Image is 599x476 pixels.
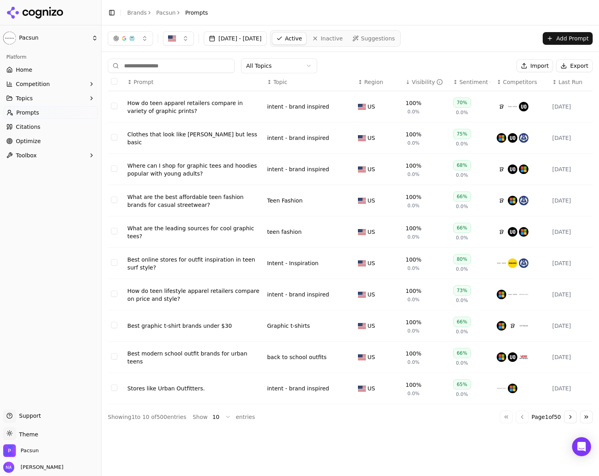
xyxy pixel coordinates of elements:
img: US flag [358,323,366,329]
span: Inactive [321,34,343,42]
img: american eagle outfitters [497,384,506,393]
span: Topic [273,78,287,86]
span: Active [285,34,302,42]
div: [DATE] [552,197,589,205]
img: h&m [497,290,506,299]
div: ↕Prompt [127,78,260,86]
a: Brands [127,10,147,16]
a: Clothes that look like [PERSON_NAME] but less basic [127,130,260,146]
span: Prompts [16,109,39,117]
th: sentiment [450,73,494,91]
div: 66% [453,223,471,233]
button: Select all rows [111,78,117,84]
img: hollister [519,196,528,205]
span: 0.0% [456,360,468,366]
span: Prompts [185,9,208,17]
div: Graphic t-shirts [267,322,310,330]
span: Last Run [559,78,582,86]
img: h&m [497,321,506,331]
button: Toolbox [3,149,98,162]
a: Where can I shop for graphic tees and hoodies popular with young adults? [127,162,260,178]
span: 0.0% [408,296,420,303]
div: 100% [406,287,421,295]
a: intent - brand inspired [267,384,329,392]
button: Select row 251 [111,291,117,297]
img: urban outfitters [508,227,517,237]
nav: breadcrumb [127,9,208,17]
span: 0.0% [456,391,468,398]
span: Page 1 of 50 [532,413,561,421]
div: 75% [453,129,471,139]
img: h&m [508,384,517,393]
span: 0.0% [408,390,420,397]
div: 100% [406,193,421,201]
div: Showing 1 to 10 of 500 entries [108,413,186,421]
div: [DATE] [552,259,589,267]
a: intent - brand inspired [267,134,329,142]
a: Best modern school outfit brands for urban teens [127,350,260,365]
th: Topic [264,73,355,91]
img: brandy melville [508,102,517,111]
span: Pacsun [21,447,39,454]
button: Select row 399 [111,353,117,359]
span: 0.0% [408,328,420,334]
div: 100% [406,256,421,264]
a: What are the leading sources for cool graphic tees? [127,224,260,240]
button: Open organization switcher [3,444,39,457]
span: 0.0% [456,297,468,304]
span: Prompt [134,78,153,86]
img: urban outfitters [519,102,528,111]
a: intent - brand inspired [267,103,329,111]
button: Open user button [3,462,63,473]
button: Topics [3,92,98,105]
a: Active [272,32,306,45]
span: 0.0% [408,140,420,146]
div: Sentiment [459,78,490,86]
span: US [367,291,375,298]
div: [DATE] [552,134,589,142]
div: 66% [453,317,471,327]
div: Best online stores for outfit inspiration in teen surf style? [127,256,260,271]
img: h&m [497,352,506,362]
div: 66% [453,348,471,358]
button: [DATE] - [DATE] [204,31,267,46]
th: Last Run [549,73,593,91]
div: [DATE] [552,291,589,298]
img: Pacsun [3,32,16,44]
div: [DATE] [552,228,589,236]
span: Pacsun [19,34,88,42]
span: US [367,165,375,173]
span: Citations [16,123,40,131]
img: US flag [358,229,366,235]
img: uniqlo [497,196,506,205]
div: [DATE] [552,103,589,111]
a: Inactive [308,32,347,45]
a: Best graphic t-shirt brands under $30 [127,322,260,330]
div: 66% [453,191,471,202]
span: Competition [16,80,50,88]
div: 100% [406,130,421,138]
div: Intent - Inspiration [267,259,319,267]
div: teen fashion [267,228,302,236]
button: Select row 414 [111,384,117,391]
span: 0.0% [408,234,420,240]
div: 100% [406,381,421,389]
img: US flag [358,386,366,392]
th: Prompt [124,73,264,91]
img: US [168,34,176,42]
span: entries [236,413,255,421]
div: ↕Competitors [497,78,546,86]
a: Home [3,63,98,76]
img: hollister [519,258,528,268]
a: Stores like Urban Outfitters. [127,384,260,392]
span: 0.0% [456,235,468,241]
div: 100% [406,99,421,107]
img: h&m [519,227,528,237]
img: Nico Arce [3,462,14,473]
div: 80% [453,254,471,264]
span: 0.0% [408,171,420,178]
button: Select row 206 [111,197,117,203]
